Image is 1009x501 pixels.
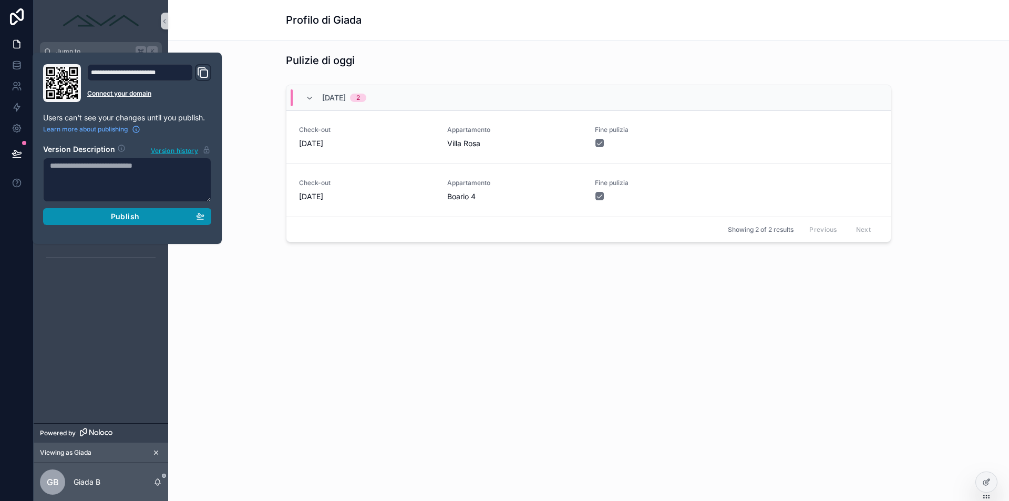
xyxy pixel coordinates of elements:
span: [DATE] [299,191,435,202]
span: Jump to... [56,47,131,56]
a: Learn more about publishing [43,125,140,134]
span: Publish [111,212,139,221]
span: Check-out [299,126,435,134]
div: Domain and Custom Link [87,64,211,102]
span: Fine pulizia [595,179,730,187]
button: Publish [43,208,211,225]
span: Powered by [40,429,76,437]
a: Connect your domain [87,89,211,98]
h1: Pulizie di oggi [286,53,355,68]
span: Learn more about publishing [43,125,128,134]
span: GB [47,476,59,488]
span: Viewing as Giada [40,448,91,457]
p: Giada B [74,477,100,487]
span: Boario 4 [447,191,583,202]
span: Check-out [299,179,435,187]
img: App logo [59,13,143,29]
button: Jump to...K [40,42,162,61]
span: Appartamento [447,179,583,187]
a: Powered by [34,423,168,443]
p: Users can't see your changes until you publish. [43,113,211,123]
span: Appartamento [447,126,583,134]
h2: Version Description [43,144,115,156]
span: K [148,47,157,56]
span: Fine pulizia [595,126,730,134]
button: Version history [150,144,211,156]
span: [DATE] [322,93,346,103]
a: Check-out[DATE]AppartamentoVilla RosaFine pulizia [286,110,891,163]
h1: Profilo di Giada [286,13,362,27]
span: Version history [151,145,198,155]
span: Showing 2 of 2 results [728,226,794,234]
span: [DATE] [299,138,435,149]
div: 2 [356,94,360,102]
a: Check-out[DATE]AppartamentoBoario 4Fine pulizia [286,163,891,217]
span: Villa Rosa [447,138,583,149]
